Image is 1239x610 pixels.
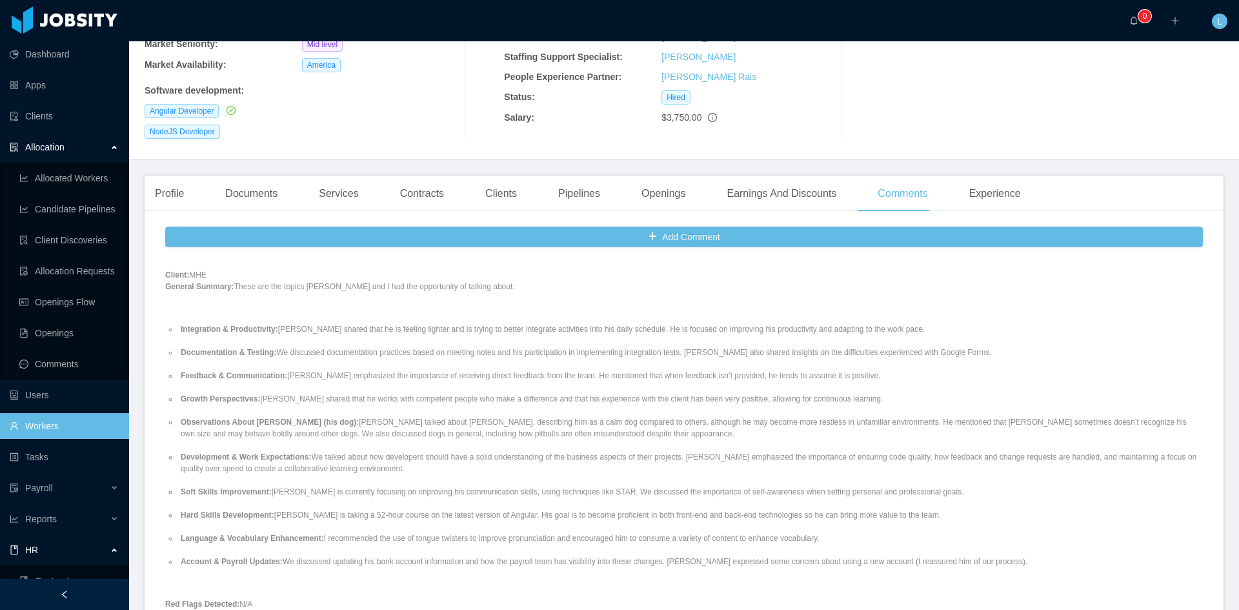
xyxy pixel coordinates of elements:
li: [PERSON_NAME] shared that he is feeling lighter and is trying to better integrate activities into... [178,323,1203,335]
span: NodeJS Developer [145,125,220,139]
a: icon: file-textOpenings [19,320,119,346]
i: icon: plus [1171,16,1180,25]
span: L [1217,14,1222,29]
li: We discussed updating his bank account information and how the payroll team has visibility into t... [178,556,1203,567]
span: Allocation [25,142,65,152]
li: [PERSON_NAME] is currently focusing on improving his communication skills, using techniques like ... [178,486,1203,498]
strong: Development & Work Expectations: [181,452,312,462]
a: icon: file-searchClient Discoveries [19,227,119,253]
i: icon: line-chart [10,514,19,524]
strong: Feedback & Communication: [181,371,287,380]
a: icon: messageComments [19,351,119,377]
i: icon: bell [1129,16,1138,25]
strong: Client: [165,270,189,280]
span: Hired [661,90,690,105]
a: icon: line-chartCandidate Pipelines [19,196,119,222]
span: Reports [25,514,57,524]
li: We talked about how developers should have a solid understanding of the business aspects of their... [178,451,1203,474]
i: icon: file-protect [10,483,19,493]
li: We discussed documentation practices based on meeting notes and his participation in implementing... [178,347,1203,358]
b: Status: [504,92,534,102]
sup: 0 [1138,10,1151,23]
i: icon: solution [10,143,19,152]
b: Market Availability: [145,59,227,70]
a: icon: pie-chartDashboard [10,41,119,67]
p: MHE These are the topics [PERSON_NAME] and I had the opportunity of talking about: [165,269,1203,292]
li: [PERSON_NAME] is taking a 52-hour course on the latest version of Angular. His goal is to become ... [178,509,1203,521]
a: [PERSON_NAME] [661,52,736,62]
div: Clients [475,176,527,212]
strong: Account & Payroll Updates: [181,557,283,566]
strong: Language & Vocabulary Enhancement: [181,534,324,543]
li: [PERSON_NAME] talked about [PERSON_NAME], describing him as a calm dog compared to others, althou... [178,416,1203,440]
div: Openings [631,176,696,212]
a: icon: profileTasks [10,444,119,470]
b: People Experience Partner: [504,72,621,82]
a: icon: idcardOpenings Flow [19,289,119,315]
strong: Growth Perspectives: [181,394,260,403]
b: Market Seniority: [145,39,218,49]
i: icon: check-circle [227,106,236,115]
div: Contracts [390,176,454,212]
div: Documents [215,176,288,212]
button: icon: plusAdd Comment [165,227,1203,247]
strong: Soft Skills Improvement: [181,487,272,496]
a: icon: file-doneAllocation Requests [19,258,119,284]
span: America [302,58,341,72]
span: Angular Developer [145,104,219,118]
div: Comments [867,176,938,212]
li: [PERSON_NAME] emphasized the importance of receiving direct feedback from the team. He mentioned ... [178,370,1203,381]
span: $3,750.00 [661,112,701,123]
b: Staffing Support Specialist: [504,52,623,62]
div: Pipelines [548,176,610,212]
b: Software development : [145,85,244,96]
b: Salary: [504,112,534,123]
span: Mid level [302,37,343,52]
i: icon: book [10,545,19,554]
strong: Hard Skills Development: [181,511,274,520]
a: icon: auditClients [10,103,119,129]
span: HR [25,545,38,555]
strong: Red Flags Detected: [165,600,239,609]
a: icon: line-chartAllocated Workers [19,165,119,191]
strong: Observations About [PERSON_NAME] (his dog): [181,418,359,427]
strong: Documentation & Testing: [181,348,276,357]
strong: General Summary: [165,282,234,291]
a: icon: check-circle [224,105,236,116]
span: Payroll [25,483,53,493]
div: Profile [145,176,194,212]
a: icon: appstoreApps [10,72,119,98]
div: Services [308,176,368,212]
span: info-circle [708,113,717,122]
div: Earnings And Discounts [716,176,847,212]
li: [PERSON_NAME] shared that he works with competent people who make a difference and that his exper... [178,393,1203,405]
div: Experience [959,176,1031,212]
a: [PERSON_NAME] Rais [661,72,756,82]
strong: Integration & Productivity: [181,325,278,334]
a: icon: robotUsers [10,382,119,408]
a: icon: userWorkers [10,413,119,439]
a: icon: bookContracts [19,568,119,594]
li: I recommended the use of tongue twisters to improve pronunciation and encouraged him to consume a... [178,533,1203,544]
